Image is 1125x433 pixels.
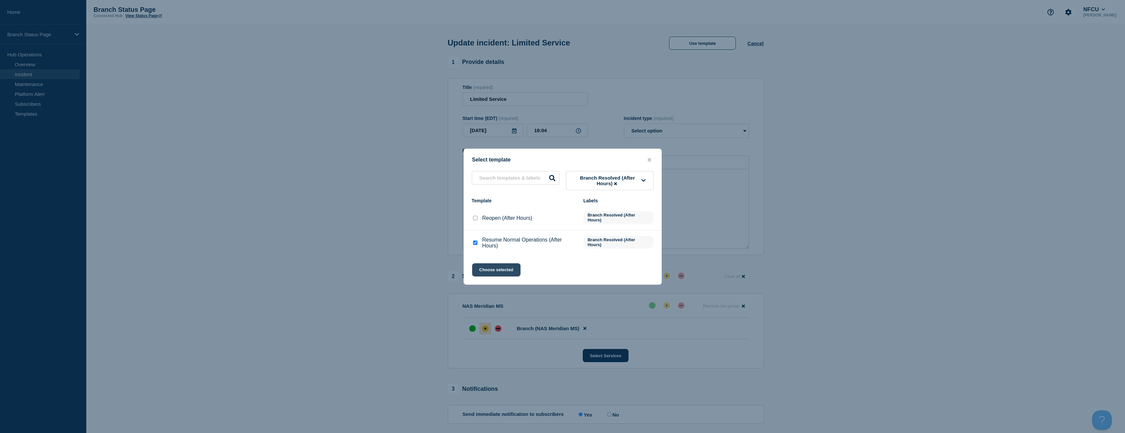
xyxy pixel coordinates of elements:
[473,216,477,220] input: Reopen (After Hours) checkbox
[473,241,477,245] input: Resume Normal Operations (After Hours) checkbox
[566,171,654,190] button: Branch Resolved (After Hours)
[583,211,654,224] span: Branch Resolved (After Hours)
[472,263,521,276] button: Choose selected
[482,215,532,221] p: Reopen (After Hours)
[646,157,653,163] button: close button
[472,171,559,185] input: Search templates & labels
[574,175,642,186] span: Branch Resolved (After Hours)
[482,237,577,249] p: Resume Normal Operations (After Hours)
[583,198,654,203] div: Labels
[472,198,577,203] div: Template
[464,157,661,163] div: Select template
[583,236,654,248] span: Branch Resolved (After Hours)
